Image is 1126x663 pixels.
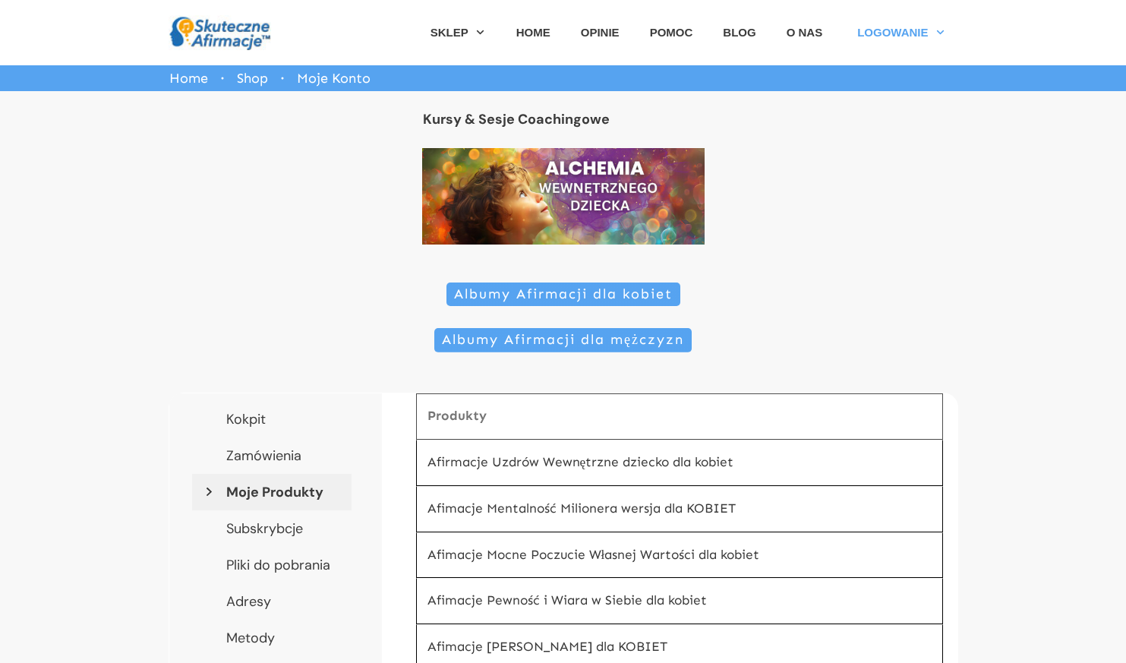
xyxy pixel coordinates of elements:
td: Afirmacje Uzdrów Wewnętrzne dziecko dla kobiet [416,440,943,486]
span: Shop [237,70,268,87]
a: Kursy & Sesje Coachingowe [423,110,610,128]
a: Albumy Afirmacji dla kobiet [446,283,680,307]
span: LOGOWANIE [857,21,928,44]
span: Albumy Afirmacji dla kobiet [454,286,673,303]
a: Adresy [192,583,352,620]
a: OPINIE [581,21,620,44]
a: SKLEP [431,21,486,44]
a: HOME [516,21,550,44]
span: SKLEP [431,21,468,44]
td: Afimacje Pewność i Wiara w Siebie dla kobiet [416,578,943,624]
a: Albumy Afirmacji dla mężczyzn [434,328,692,352]
img: ALCHEMIA Wewnetrznego Dziecka (1170 x 400 px) [422,148,705,245]
a: LOGOWANIE [857,21,945,44]
a: Subskrybcje [192,510,352,547]
a: O NAS [787,21,823,44]
a: Pliki do pobrania [192,547,352,583]
a: Moje Produkty [192,474,352,510]
a: Home [169,66,208,90]
span: Albumy Afirmacji dla mężczyzn [442,332,684,349]
td: Afimacje Mocne Poczucie Własnej Wartości dla kobiet [416,532,943,579]
a: BLOG [723,21,755,44]
td: Afimacje Mentalność Milionera wersja dla KOBIET [416,486,943,532]
a: Shop [237,66,268,90]
a: POMOC [650,21,693,44]
a: Zamówienia [192,437,352,474]
span: Home [169,70,208,87]
a: Kokpit [192,401,352,437]
span: Moje Konto [297,66,371,90]
span: Produkty [427,408,487,424]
